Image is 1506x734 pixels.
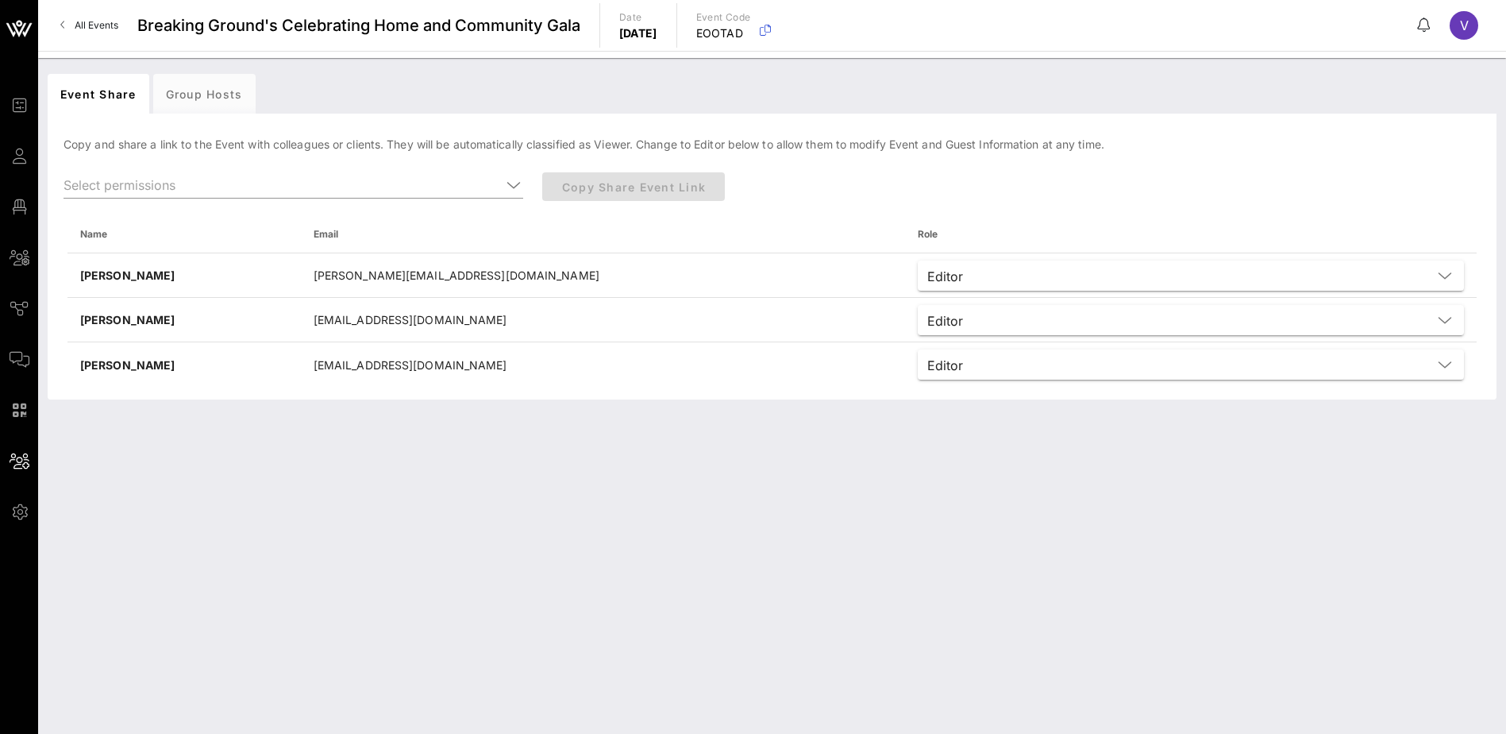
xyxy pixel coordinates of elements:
div: Editor [918,350,1464,380]
a: All Events [51,13,128,38]
div: Editor [918,261,1464,291]
th: Email [301,215,905,253]
td: [EMAIL_ADDRESS][DOMAIN_NAME] [301,298,905,342]
td: [PERSON_NAME] [67,253,301,298]
div: Editor [918,305,1464,335]
p: EOOTAD [696,25,751,41]
th: Role [905,215,1477,253]
td: [PERSON_NAME] [67,298,301,342]
span: All Events [75,19,118,31]
p: Event Code [696,10,751,25]
div: Copy and share a link to the Event with colleagues or clients. They will be automatically classif... [48,123,1496,400]
div: Group Hosts [153,74,256,114]
div: Event Share [48,74,149,114]
td: [PERSON_NAME][EMAIL_ADDRESS][DOMAIN_NAME] [301,253,905,298]
span: Breaking Ground's Celebrating Home and Community Gala [137,14,580,37]
div: V [1450,11,1478,40]
p: [DATE] [619,25,657,41]
td: [EMAIL_ADDRESS][DOMAIN_NAME] [301,342,905,387]
div: Editor [927,358,963,373]
p: Date [619,10,657,25]
th: Name [67,215,301,253]
td: [PERSON_NAME] [67,342,301,387]
span: V [1460,17,1469,33]
input: Select permissions [64,172,501,198]
div: Editor [927,269,963,284]
div: Editor [927,314,963,328]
